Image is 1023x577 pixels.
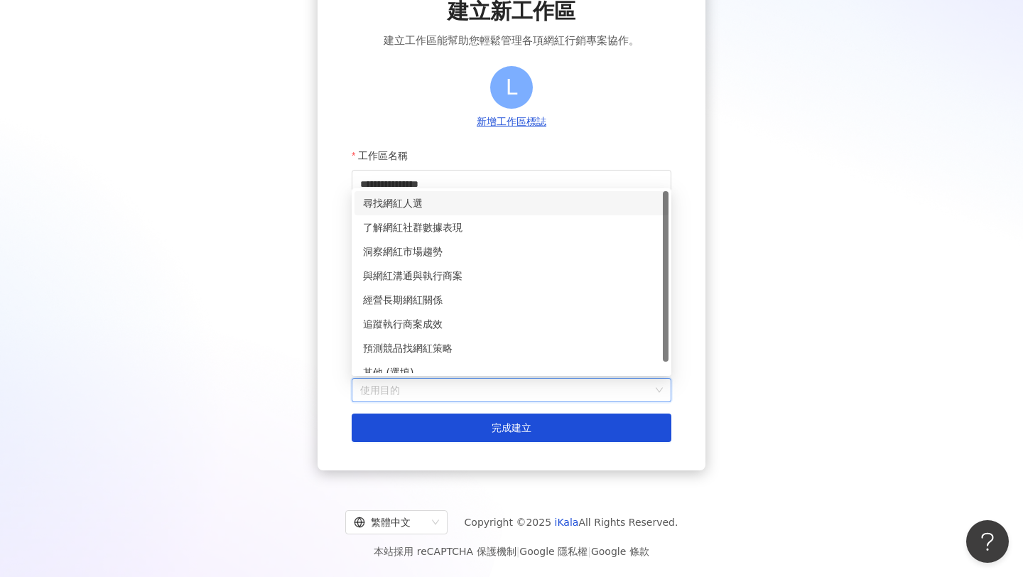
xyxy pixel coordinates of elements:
div: 其他 (選填) [354,360,669,384]
span: | [516,546,520,557]
a: iKala [555,517,579,528]
div: 尋找網紅人選 [363,195,660,211]
div: 預測競品找網紅策略 [363,340,660,356]
div: 其他 (選填) [363,365,660,380]
button: 新增工作區標誌 [472,114,551,130]
span: | [588,546,591,557]
a: Google 隱私權 [519,546,588,557]
div: 追蹤執行商案成效 [363,316,660,332]
div: 經營長期網紅關係 [363,292,660,308]
div: 追蹤執行商案成效 [354,312,669,336]
span: 本站採用 reCAPTCHA 保護機制 [374,543,649,560]
div: 經營長期網紅關係 [354,288,669,312]
span: L [506,70,518,104]
div: 繁體中文 [354,511,426,534]
div: 洞察網紅市場趨勢 [363,244,660,259]
button: 完成建立 [352,414,671,442]
iframe: Help Scout Beacon - Open [966,520,1009,563]
div: 了解網紅社群數據表現 [363,220,660,235]
label: 工作區名稱 [352,141,418,170]
span: 完成建立 [492,422,531,433]
a: Google 條款 [591,546,649,557]
div: 洞察網紅市場趨勢 [354,239,669,264]
div: 尋找網紅人選 [354,191,669,215]
span: Copyright © 2025 All Rights Reserved. [465,514,678,531]
span: 建立工作區能幫助您輕鬆管理各項網紅行銷專案協作。 [384,32,639,49]
div: 預測競品找網紅策略 [354,336,669,360]
input: 工作區名稱 [352,170,671,198]
div: 與網紅溝通與執行商案 [354,264,669,288]
div: 了解網紅社群數據表現 [354,215,669,239]
div: 與網紅溝通與執行商案 [363,268,660,284]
